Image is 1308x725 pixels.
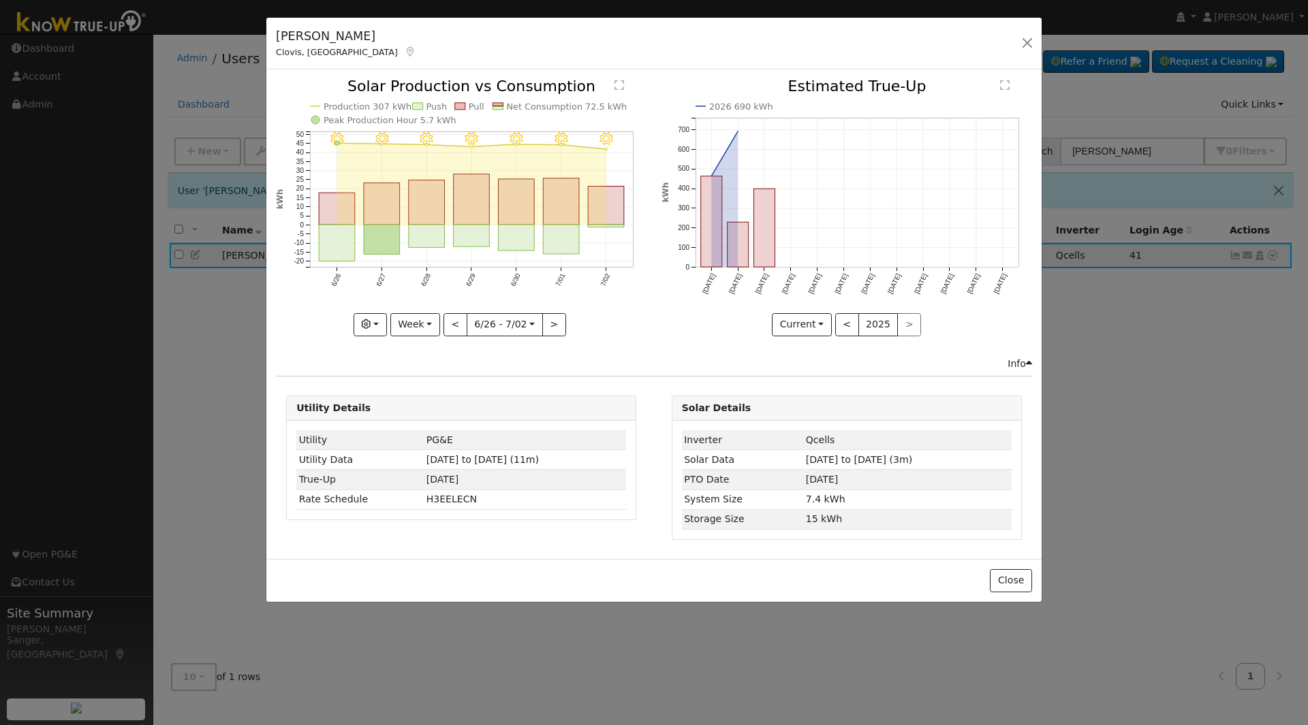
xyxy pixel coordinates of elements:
[678,185,689,193] text: 400
[276,47,398,57] span: Clovis, [GEOGRAPHIC_DATA]
[499,225,535,251] rect: onclick=""
[678,146,689,153] text: 600
[560,144,563,146] circle: onclick=""
[990,569,1031,592] button: Close
[296,158,305,165] text: 35
[678,165,689,173] text: 500
[589,187,625,225] rect: onclick=""
[678,126,689,133] text: 700
[364,183,400,225] rect: onclick=""
[296,167,305,174] text: 30
[701,272,717,295] text: [DATE]
[788,78,926,95] text: Estimated True-Up
[454,225,490,246] rect: onclick=""
[275,189,285,210] text: kWh
[300,212,305,220] text: 5
[296,450,424,470] td: Utility Data
[380,143,383,146] circle: onclick=""
[727,223,748,268] rect: onclick=""
[709,101,773,112] text: 2026 690 kWh
[469,101,484,112] text: Pull
[806,494,845,504] span: 7.4 kWh
[860,272,875,295] text: [DATE]
[296,430,424,450] td: Utility
[682,450,804,470] td: Solar Data
[296,489,424,509] td: Rate Schedule
[913,272,929,295] text: [DATE]
[298,230,304,238] text: -5
[510,132,523,146] i: 6/30 - Clear
[465,132,478,146] i: 6/29 - Clear
[364,225,400,254] rect: onclick=""
[296,131,305,138] text: 50
[420,132,434,146] i: 6/28 - Clear
[682,489,804,509] td: System Size
[443,313,467,336] button: <
[454,174,490,225] rect: onclick=""
[426,454,539,465] span: [DATE] to [DATE] (11m)
[682,509,804,529] td: Storage Size
[555,272,567,288] text: 7/01
[858,313,899,336] button: 2025
[426,101,448,112] text: Push
[507,101,627,112] text: Net Consumption 72.5 kWh
[555,132,568,146] i: 7/01 - Clear
[426,494,477,504] span: K
[409,225,445,247] rect: onclick=""
[330,132,344,146] i: 6/26 - Clear
[296,149,305,157] text: 40
[294,240,305,247] text: -10
[772,313,832,336] button: Current
[735,129,741,134] circle: onclick=""
[1000,80,1010,91] text: 
[276,27,416,45] h5: [PERSON_NAME]
[806,474,839,485] span: [DATE]
[319,225,355,261] rect: onclick=""
[324,101,411,112] text: Production 307 kWh
[753,272,769,295] text: [DATE]
[599,272,612,288] text: 7/02
[499,179,535,225] rect: onclick=""
[753,189,775,268] rect: onclick=""
[678,244,689,251] text: 100
[425,144,428,146] circle: onclick=""
[296,140,305,147] text: 45
[296,194,305,202] text: 15
[682,402,751,413] strong: Solar Details
[1008,357,1032,371] div: Info
[296,402,371,413] strong: Utility Details
[335,142,339,146] circle: onclick=""
[296,204,305,211] text: 10
[544,225,580,254] rect: onclick=""
[599,132,613,146] i: 7/02 - Clear
[424,470,626,489] td: [DATE]
[426,434,453,445] span: ID: 16434243, authorized: 03/22/25
[700,176,721,267] rect: onclick=""
[330,272,342,288] text: 6/26
[390,313,440,336] button: Week
[833,272,849,295] text: [DATE]
[544,178,580,225] rect: onclick=""
[296,176,305,184] text: 25
[324,115,456,125] text: Peak Production Hour 5.7 kWh
[294,257,305,265] text: -20
[685,263,689,271] text: 0
[965,272,981,295] text: [DATE]
[470,146,473,148] circle: onclick=""
[605,148,608,150] circle: onclick=""
[465,272,477,288] text: 6/29
[405,46,417,57] a: Map
[347,78,595,95] text: Solar Production vs Consumption
[420,272,432,288] text: 6/28
[510,272,522,288] text: 6/30
[375,272,387,288] text: 6/27
[708,174,714,179] circle: onclick=""
[300,221,305,229] text: 0
[835,313,859,336] button: <
[780,272,796,295] text: [DATE]
[886,272,902,295] text: [DATE]
[678,205,689,212] text: 300
[992,272,1008,295] text: [DATE]
[939,272,954,295] text: [DATE]
[542,313,566,336] button: >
